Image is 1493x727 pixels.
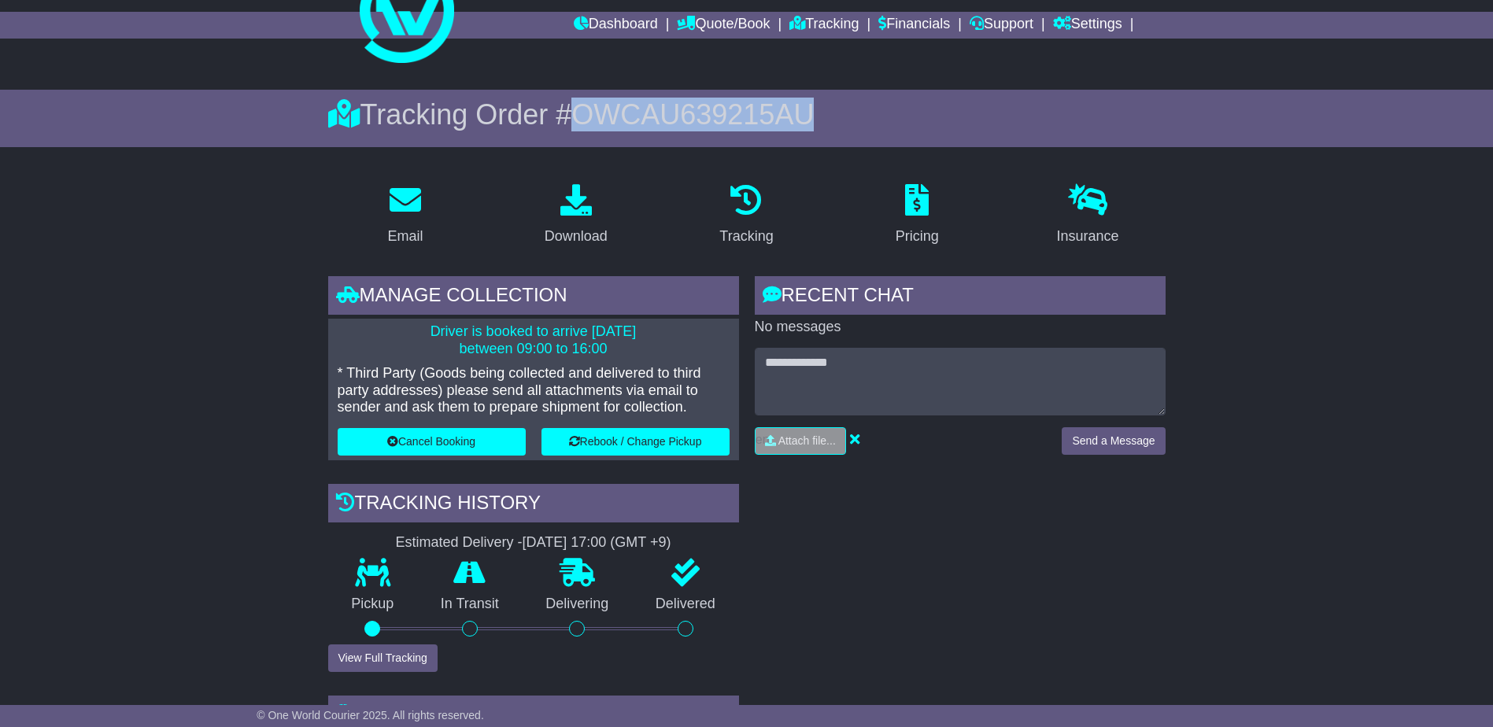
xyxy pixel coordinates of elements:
[338,428,526,456] button: Cancel Booking
[523,534,671,552] div: [DATE] 17:00 (GMT +9)
[328,596,418,613] p: Pickup
[328,484,739,526] div: Tracking history
[541,428,730,456] button: Rebook / Change Pickup
[632,596,739,613] p: Delivered
[719,226,773,247] div: Tracking
[257,709,484,721] span: © One World Courier 2025. All rights reserved.
[709,179,783,253] a: Tracking
[417,596,523,613] p: In Transit
[755,276,1166,319] div: RECENT CHAT
[523,596,633,613] p: Delivering
[328,98,1166,131] div: Tracking Order #
[885,179,949,253] a: Pricing
[338,365,730,416] p: * Third Party (Goods being collected and delivered to third party addresses) please send all atta...
[677,12,770,39] a: Quote/Book
[328,534,739,552] div: Estimated Delivery -
[387,226,423,247] div: Email
[377,179,433,253] a: Email
[1047,179,1129,253] a: Insurance
[970,12,1033,39] a: Support
[896,226,939,247] div: Pricing
[1053,12,1122,39] a: Settings
[328,644,438,672] button: View Full Tracking
[1057,226,1119,247] div: Insurance
[755,319,1166,336] p: No messages
[878,12,950,39] a: Financials
[571,98,814,131] span: OWCAU639215AU
[328,276,739,319] div: Manage collection
[789,12,859,39] a: Tracking
[574,12,658,39] a: Dashboard
[1062,427,1165,455] button: Send a Message
[338,323,730,357] p: Driver is booked to arrive [DATE] between 09:00 to 16:00
[534,179,618,253] a: Download
[545,226,608,247] div: Download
